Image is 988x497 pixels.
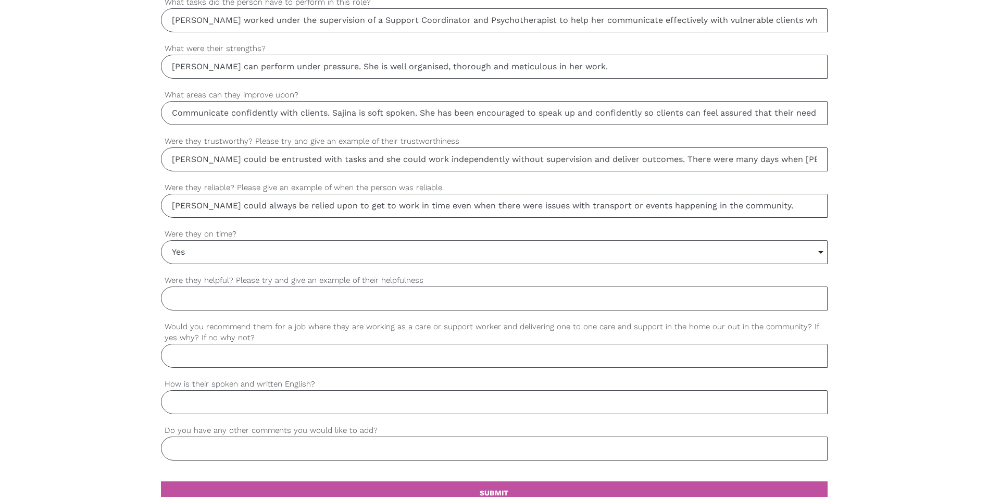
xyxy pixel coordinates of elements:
label: What areas can they improve upon? [161,89,828,101]
label: Do you have any other comments you would like to add? [161,425,828,437]
label: Were they reliable? Please give an example of when the person was reliable. [161,182,828,194]
label: Were they trustworthy? Please try and give an example of their trustworthiness [161,135,828,147]
label: Would you recommend them for a job where they are working as a care or support worker and deliver... [161,321,828,344]
b: SUBMIT [480,489,508,497]
label: Were they helpful? Please try and give an example of their helpfulness [161,275,828,287]
label: Were they on time? [161,228,828,240]
label: How is their spoken and written English? [161,378,828,390]
label: What were their strengths? [161,43,828,55]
